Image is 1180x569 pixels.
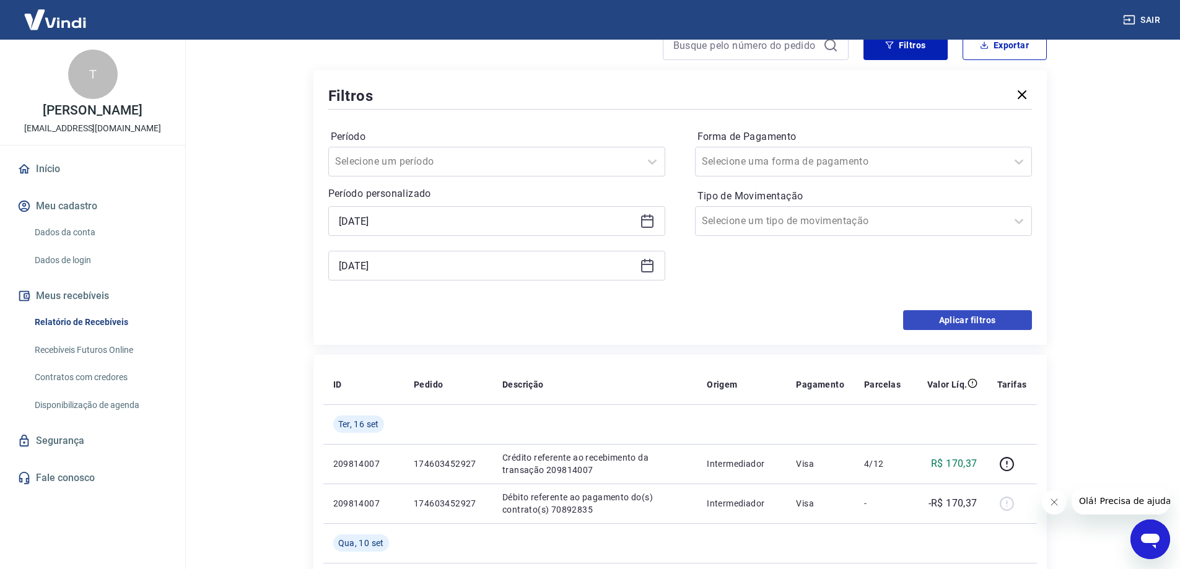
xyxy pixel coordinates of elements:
[333,458,394,470] p: 209814007
[43,104,142,117] p: [PERSON_NAME]
[931,456,977,471] p: R$ 170,37
[963,30,1047,60] button: Exportar
[796,378,844,391] p: Pagamento
[796,497,844,510] p: Visa
[339,212,635,230] input: Data inicial
[30,220,170,245] a: Dados da conta
[338,418,379,430] span: Ter, 16 set
[707,497,776,510] p: Intermediador
[68,50,118,99] div: T
[864,458,901,470] p: 4/12
[15,193,170,220] button: Meu cadastro
[697,189,1029,204] label: Tipo de Movimentação
[502,451,687,476] p: Crédito referente ao recebimento da transação 209814007
[903,310,1032,330] button: Aplicar filtros
[864,378,901,391] p: Parcelas
[15,282,170,310] button: Meus recebíveis
[328,186,665,201] p: Período personalizado
[707,458,776,470] p: Intermediador
[30,248,170,273] a: Dados de login
[15,1,95,38] img: Vindi
[333,497,394,510] p: 209814007
[414,378,443,391] p: Pedido
[502,378,544,391] p: Descrição
[414,497,483,510] p: 174603452927
[333,378,342,391] p: ID
[15,155,170,183] a: Início
[331,129,663,144] label: Período
[707,378,737,391] p: Origem
[929,496,977,511] p: -R$ 170,37
[15,427,170,454] a: Segurança
[7,9,104,19] span: Olá! Precisa de ajuda?
[414,458,483,470] p: 174603452927
[997,378,1027,391] p: Tarifas
[30,337,170,363] a: Recebíveis Futuros Online
[24,122,161,135] p: [EMAIL_ADDRESS][DOMAIN_NAME]
[1072,487,1170,515] iframe: Mensagem da empresa
[796,458,844,470] p: Visa
[30,365,170,390] a: Contratos com credores
[1130,519,1170,559] iframe: Botão para abrir a janela de mensagens
[502,491,687,516] p: Débito referente ao pagamento do(s) contrato(s) 70892835
[15,464,170,492] a: Fale conosco
[30,310,170,335] a: Relatório de Recebíveis
[1121,9,1165,32] button: Sair
[927,378,968,391] p: Valor Líq.
[339,256,635,275] input: Data final
[697,129,1029,144] label: Forma de Pagamento
[30,393,170,418] a: Disponibilização de agenda
[673,36,818,54] input: Busque pelo número do pedido
[338,537,384,549] span: Qua, 10 set
[863,30,948,60] button: Filtros
[864,497,901,510] p: -
[1042,490,1067,515] iframe: Fechar mensagem
[328,86,374,106] h5: Filtros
